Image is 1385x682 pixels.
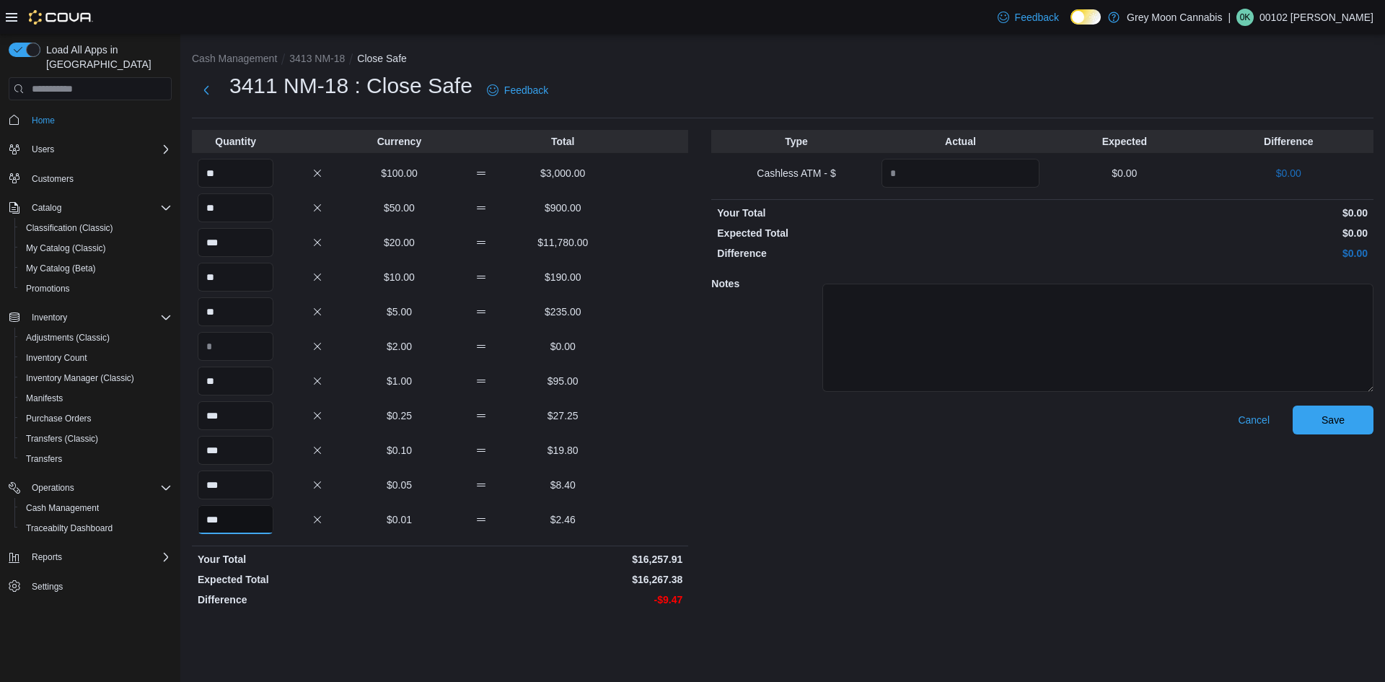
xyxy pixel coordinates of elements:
a: Promotions [20,280,76,297]
button: Users [26,141,60,158]
span: Settings [26,577,172,595]
button: Close Safe [357,53,406,64]
button: Transfers (Classic) [14,429,177,449]
span: Cash Management [26,502,99,514]
button: Inventory Manager (Classic) [14,368,177,388]
span: My Catalog (Classic) [20,240,172,257]
span: Home [32,115,55,126]
button: Manifests [14,388,177,408]
button: Inventory Count [14,348,177,368]
p: Expected Total [717,226,1039,240]
button: 3413 NM-18 [289,53,345,64]
span: Adjustments (Classic) [20,329,172,346]
p: $0.01 [361,512,437,527]
span: Operations [32,482,74,494]
input: Quantity [198,297,273,326]
p: Difference [198,593,437,607]
button: Operations [3,478,177,498]
p: $16,267.38 [443,572,682,587]
p: Your Total [717,206,1039,220]
button: Transfers [14,449,177,469]
span: Promotions [20,280,172,297]
span: 0K [1240,9,1251,26]
p: 00102 [PERSON_NAME] [1259,9,1373,26]
span: Customers [32,173,74,185]
a: Manifests [20,390,69,407]
a: Feedback [992,3,1065,32]
button: Operations [26,479,80,497]
nav: Complex example [9,103,172,634]
p: Difference [717,246,1039,261]
a: Purchase Orders [20,410,97,427]
p: $900.00 [525,201,601,215]
p: Cashless ATM - $ [717,166,875,180]
p: Type [717,134,875,149]
h1: 3411 NM-18 : Close Safe [229,71,472,100]
a: Feedback [481,76,554,105]
span: Inventory Manager (Classic) [26,372,134,384]
span: Purchase Orders [26,413,92,424]
span: Transfers (Classic) [20,430,172,447]
span: Manifests [20,390,172,407]
span: My Catalog (Beta) [20,260,172,277]
p: Difference [1210,134,1368,149]
span: Transfers [20,450,172,468]
p: $0.00 [1045,226,1368,240]
a: Home [26,112,61,129]
button: Adjustments (Classic) [14,328,177,348]
button: Save [1293,406,1373,434]
p: $2.46 [525,512,601,527]
p: $20.00 [361,235,437,250]
span: Customers [26,170,172,188]
button: My Catalog (Beta) [14,258,177,279]
p: $19.80 [525,443,601,458]
p: $235.00 [525,305,601,319]
span: Feedback [1015,10,1059,25]
span: Settings [32,581,63,593]
button: Cash Management [14,498,177,518]
p: Actual [881,134,1039,149]
span: Classification (Classic) [20,219,172,237]
button: Classification (Classic) [14,218,177,238]
p: $8.40 [525,478,601,492]
span: Load All Apps in [GEOGRAPHIC_DATA] [40,43,172,71]
span: Transfers [26,453,62,465]
p: $10.00 [361,270,437,284]
button: Inventory [3,307,177,328]
span: Cancel [1238,413,1270,427]
button: Catalog [3,198,177,218]
a: Inventory Manager (Classic) [20,370,140,387]
p: $95.00 [525,374,601,388]
p: $0.00 [1210,166,1368,180]
nav: An example of EuiBreadcrumbs [192,51,1373,69]
a: Transfers [20,450,68,468]
button: Cash Management [192,53,277,64]
p: $190.00 [525,270,601,284]
button: Purchase Orders [14,408,177,429]
a: My Catalog (Beta) [20,260,102,277]
div: 00102 Kristian Serna [1236,9,1254,26]
span: Catalog [26,199,172,217]
p: $0.00 [525,339,601,354]
span: Inventory [26,309,172,326]
p: Your Total [198,552,437,567]
span: Feedback [504,83,548,97]
span: Catalog [32,202,61,214]
p: Grey Moon Cannabis [1127,9,1222,26]
a: Settings [26,578,69,595]
button: Settings [3,576,177,597]
span: My Catalog (Beta) [26,263,96,274]
a: Transfers (Classic) [20,430,104,447]
span: Users [32,144,54,155]
button: Cancel [1232,406,1275,434]
p: $100.00 [361,166,437,180]
span: Reports [32,551,62,563]
a: Traceabilty Dashboard [20,520,118,537]
p: $0.00 [1045,206,1368,220]
p: $1.00 [361,374,437,388]
input: Quantity [198,263,273,292]
input: Quantity [881,159,1039,188]
span: Traceabilty Dashboard [20,520,172,537]
p: $50.00 [361,201,437,215]
p: $27.25 [525,408,601,423]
